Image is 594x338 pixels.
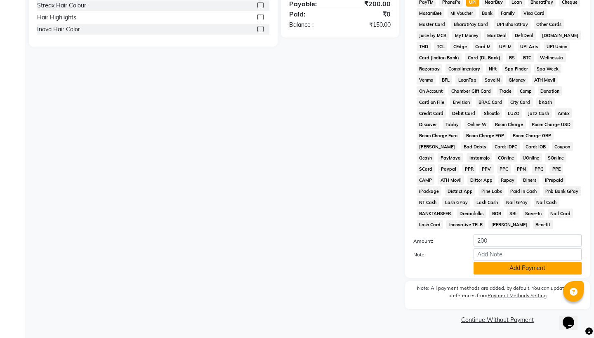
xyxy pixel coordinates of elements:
[479,8,495,18] span: Bank
[492,142,520,151] span: Card: IDFC
[417,64,443,73] span: Razorpay
[507,209,519,218] span: SBI
[443,120,461,129] span: Tabby
[439,75,452,84] span: BFL
[506,75,528,84] span: GMoney
[508,186,540,196] span: Paid in Cash
[37,25,80,34] div: Inova Hair Color
[417,186,442,196] span: iPackage
[545,153,567,162] span: SOnline
[417,131,460,140] span: Room Charge Euro
[467,153,492,162] span: Instamojo
[407,316,588,324] a: Continue Without Payment
[518,42,541,51] span: UPI Axis
[450,97,472,107] span: Envision
[521,175,539,185] span: Diners
[462,164,476,174] span: PPR
[417,75,436,84] span: Venmo
[498,8,518,18] span: Family
[489,209,504,218] span: BOB
[448,8,476,18] span: MI Voucher
[446,220,485,229] span: Innovative TELR
[417,53,462,62] span: Card (Indian Bank)
[407,251,467,258] label: Note:
[506,53,517,62] span: RS
[417,164,435,174] span: SCard
[452,31,481,40] span: MyT Money
[504,197,530,207] span: Nail GPay
[549,164,563,174] span: PPE
[521,8,547,18] span: Visa Card
[532,164,546,174] span: PPG
[474,248,582,261] input: Add Note
[448,86,493,96] span: Chamber Gift Card
[482,75,503,84] span: SaveIN
[417,209,454,218] span: BANKTANSFER
[520,153,542,162] span: UOnline
[538,86,562,96] span: Donation
[488,220,530,229] span: [PERSON_NAME]
[434,42,447,51] span: TCL
[465,53,503,62] span: Card (DL Bank)
[417,86,445,96] span: On Account
[476,97,504,107] span: BRAC Card
[451,19,490,29] span: BharatPay Card
[497,42,514,51] span: UPI M
[543,186,581,196] span: Pnb Bank GPay
[493,120,526,129] span: Room Charge
[449,108,478,118] span: Debit Card
[502,64,531,73] span: Spa Finder
[495,153,517,162] span: COnline
[417,220,443,229] span: Lash Card
[510,131,554,140] span: Room Charge GBP
[37,13,76,22] div: Hair Highlights
[494,19,530,29] span: UPI BharatPay
[478,186,504,196] span: Pine Labs
[438,153,463,162] span: PayMaya
[417,197,439,207] span: NT Cash
[461,142,488,151] span: Bad Debts
[474,262,582,275] button: Add Payment
[534,64,561,73] span: Spa Week
[450,42,469,51] span: CEdge
[526,108,552,118] span: Jazz Cash
[473,42,493,51] span: Card M
[544,42,570,51] span: UPI Union
[417,142,458,151] span: [PERSON_NAME]
[340,9,397,19] div: ₹0
[283,9,340,19] div: Paid:
[417,153,435,162] span: Gcash
[467,175,495,185] span: Dittor App
[555,108,573,118] span: AmEx
[37,1,86,10] div: Streax Hair Colour
[442,197,470,207] span: Lash GPay
[552,142,573,151] span: Coupon
[417,120,440,129] span: Discover
[417,108,446,118] span: Credit Card
[464,120,489,129] span: Online W
[463,131,507,140] span: Room Charge EGP
[505,108,522,118] span: LUZO
[488,292,547,299] label: Payment Methods Setting
[417,31,449,40] span: Juice by MCB
[457,209,486,218] span: Dreamfolks
[417,8,445,18] span: MosamBee
[508,97,533,107] span: City Card
[417,19,448,29] span: Master Card
[559,305,586,330] iframe: chat widget
[417,42,431,51] span: THD
[517,86,535,96] span: Comp
[340,21,397,29] div: ₹150.00
[497,164,511,174] span: PPC
[474,197,500,207] span: Lash Cash
[484,31,509,40] span: MariDeal
[537,53,566,62] span: Wellnessta
[283,21,340,29] div: Balance :
[497,86,514,96] span: Trade
[548,209,573,218] span: Nail Card
[455,75,479,84] span: LoanTap
[417,175,435,185] span: CAMP
[542,175,566,185] span: iPrepaid
[532,75,558,84] span: ATH Movil
[523,142,549,151] span: Card: IOB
